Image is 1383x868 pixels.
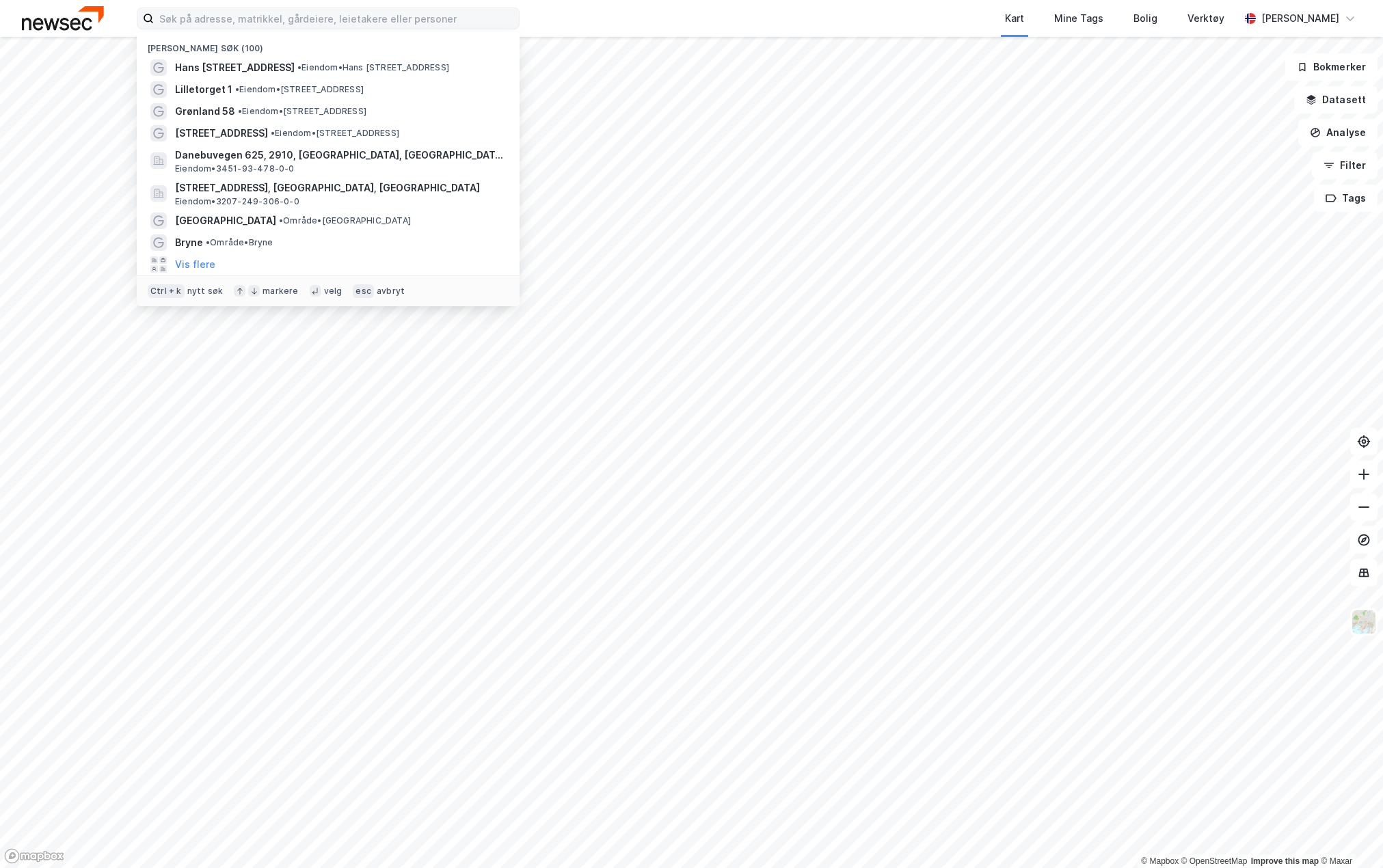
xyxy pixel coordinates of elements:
div: Kart [1005,10,1024,27]
div: nytt søk [187,286,224,297]
span: Eiendom • 3451-93-478-0-0 [175,163,295,174]
span: Bryne [175,234,203,251]
span: Danebuvegen 625, 2910, [GEOGRAPHIC_DATA], [GEOGRAPHIC_DATA] [175,147,503,163]
div: avbryt [377,286,405,297]
div: [PERSON_NAME] [1261,10,1339,27]
div: Bolig [1133,10,1157,27]
div: Verktøy [1187,10,1224,27]
div: [PERSON_NAME] søk (100) [137,32,520,57]
span: [STREET_ADDRESS], [GEOGRAPHIC_DATA], [GEOGRAPHIC_DATA] [175,180,503,196]
span: Lilletorget 1 [175,81,232,98]
input: Søk på adresse, matrikkel, gårdeiere, leietakere eller personer [154,8,519,29]
span: Område • Bryne [206,237,273,248]
span: Område • [GEOGRAPHIC_DATA] [279,215,411,226]
a: Mapbox homepage [4,848,64,864]
button: Datasett [1294,86,1378,113]
img: newsec-logo.f6e21ccffca1b3a03d2d.png [22,6,104,30]
span: • [238,106,242,116]
button: Filter [1312,152,1378,179]
a: OpenStreetMap [1181,856,1248,866]
span: Eiendom • [STREET_ADDRESS] [271,128,399,139]
span: • [206,237,210,247]
span: Hans [STREET_ADDRESS] [175,59,295,76]
span: Eiendom • [STREET_ADDRESS] [238,106,366,117]
img: Z [1351,609,1377,635]
span: Eiendom • 3207-249-306-0-0 [175,196,299,207]
span: Eiendom • Hans [STREET_ADDRESS] [297,62,449,73]
span: Eiendom • [STREET_ADDRESS] [235,84,364,95]
button: Tags [1314,185,1378,212]
a: Mapbox [1141,856,1179,866]
div: esc [353,284,374,298]
div: Mine Tags [1054,10,1103,27]
span: Grønland 58 [175,103,235,120]
div: markere [263,286,298,297]
a: Improve this map [1251,856,1319,866]
div: velg [324,286,343,297]
span: • [279,215,283,226]
span: • [297,62,301,72]
span: [GEOGRAPHIC_DATA] [175,213,276,229]
div: Kontrollprogram for chat [1315,802,1383,868]
button: Vis flere [175,256,215,273]
button: Analyse [1298,119,1378,146]
button: Bokmerker [1285,53,1378,81]
span: • [235,84,239,94]
span: [STREET_ADDRESS] [175,125,268,141]
div: Ctrl + k [148,284,185,298]
span: • [271,128,275,138]
iframe: Chat Widget [1315,802,1383,868]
